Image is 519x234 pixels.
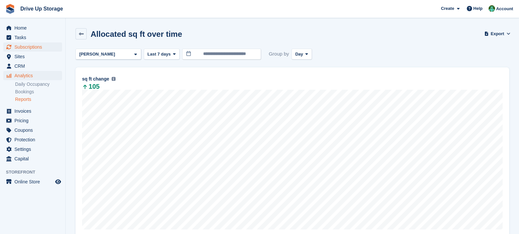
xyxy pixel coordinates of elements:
[82,84,99,90] span: 105
[14,154,54,163] span: Capital
[3,154,62,163] a: menu
[292,49,312,59] button: Day
[15,89,62,95] a: Bookings
[3,106,62,116] a: menu
[14,116,54,125] span: Pricing
[6,169,65,175] span: Storefront
[14,177,54,186] span: Online Store
[14,23,54,33] span: Home
[486,28,509,39] button: Export
[488,5,495,12] img: Camille
[3,42,62,52] a: menu
[14,145,54,154] span: Settings
[14,126,54,135] span: Coupons
[3,145,62,154] a: menu
[112,77,116,81] img: icon-info-grey-7440780725fd019a000dd9b08b2336e03edf1995a4989e88bcd33f0948082b44.svg
[14,106,54,116] span: Invoices
[3,177,62,186] a: menu
[144,49,180,59] button: Last 7 days
[473,5,483,12] span: Help
[14,52,54,61] span: Sites
[18,3,66,14] a: Drive Up Storage
[3,116,62,125] a: menu
[269,49,289,59] span: Group by
[496,6,513,12] span: Account
[14,61,54,71] span: CRM
[295,51,303,58] span: Day
[14,135,54,144] span: Protection
[15,96,62,103] a: Reports
[14,42,54,52] span: Subscriptions
[147,51,171,58] span: Last 7 days
[3,71,62,80] a: menu
[78,51,118,58] div: [PERSON_NAME]
[491,31,504,37] span: Export
[3,33,62,42] a: menu
[3,52,62,61] a: menu
[5,4,15,14] img: stora-icon-8386f47178a22dfd0bd8f6a31ec36ba5ce8667c1dd55bd0f319d3a0aa187defe.svg
[82,76,109,82] span: sq ft change
[3,135,62,144] a: menu
[441,5,454,12] span: Create
[15,81,62,87] a: Daily Occupancy
[54,178,62,186] a: Preview store
[14,71,54,80] span: Analytics
[3,126,62,135] a: menu
[3,23,62,33] a: menu
[14,33,54,42] span: Tasks
[3,61,62,71] a: menu
[91,30,182,38] h2: Allocated sq ft over time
